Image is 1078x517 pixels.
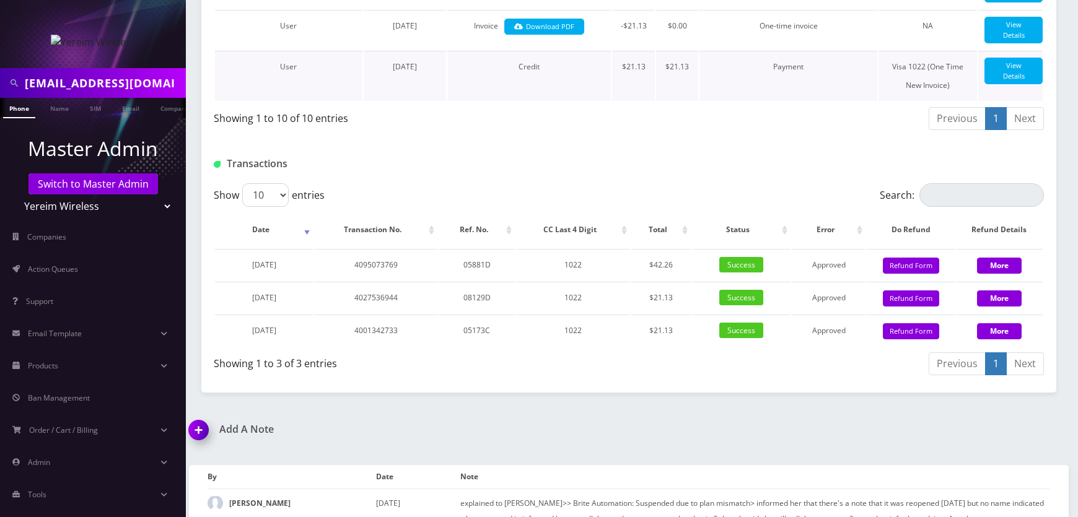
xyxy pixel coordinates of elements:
[116,98,146,117] a: Email
[977,258,1022,274] button: More
[699,51,877,101] td: Payment
[929,352,986,375] a: Previous
[439,249,515,280] td: 05881D
[28,489,46,500] span: Tools
[439,212,515,248] th: Ref. No.: activate to sort column ascending
[460,465,1050,489] th: Note
[447,10,611,50] td: Invoice
[631,249,691,280] td: $42.26
[44,98,75,117] a: Name
[215,10,362,50] td: User
[439,315,515,346] td: 05173C
[154,98,196,117] a: Company
[215,212,313,248] th: Date: activate to sort column ascending
[84,98,107,117] a: SIM
[393,20,417,31] span: [DATE]
[439,282,515,313] td: 08129D
[880,183,1044,207] label: Search:
[719,323,763,338] span: Success
[214,183,325,207] label: Show entries
[792,282,866,313] td: Approved
[985,107,1007,130] a: 1
[214,351,620,371] div: Showing 1 to 3 of 3 entries
[956,212,1043,248] th: Refund Details
[252,325,276,336] span: [DATE]
[242,183,289,207] select: Showentries
[792,315,866,346] td: Approved
[883,258,939,274] button: Refund Form
[792,212,866,248] th: Error: activate to sort column ascending
[985,352,1007,375] a: 1
[719,257,763,272] span: Success
[516,315,630,346] td: 1022
[214,106,620,126] div: Showing 1 to 10 of 10 entries
[516,282,630,313] td: 1022
[51,35,136,50] img: Yereim Wireless
[516,212,630,248] th: CC Last 4 Digit: activate to sort column ascending
[214,161,221,168] img: Transactions
[631,282,691,313] td: $21.13
[977,323,1022,339] button: More
[314,315,437,346] td: 4001342733
[719,290,763,305] span: Success
[883,290,939,307] button: Refund Form
[984,17,1043,43] a: View Details
[314,282,437,313] td: 4027536944
[26,296,53,306] span: Support
[29,425,98,435] span: Order / Cart / Billing
[792,249,866,280] td: Approved
[376,465,460,489] th: Date
[504,19,584,35] a: Download PDF
[27,232,66,242] span: Companies
[28,457,50,467] span: Admin
[631,212,691,248] th: Total: activate to sort column ascending
[229,498,291,508] strong: [PERSON_NAME]
[612,10,655,50] td: -$21.13
[977,290,1022,306] button: More
[28,264,78,274] span: Action Queues
[314,212,437,248] th: Transaction No.: activate to sort column ascending
[879,10,977,50] td: NA
[867,212,955,248] th: Do Refund
[208,465,376,489] th: By
[516,249,630,280] td: 1022
[314,249,437,280] td: 4095073769
[656,51,698,101] td: $21.13
[656,10,698,50] td: $0.00
[215,51,362,101] td: User
[252,292,276,303] span: [DATE]
[28,328,82,339] span: Email Template
[393,61,417,72] span: [DATE]
[692,212,790,248] th: Status: activate to sort column ascending
[28,360,58,371] span: Products
[25,71,183,95] input: Search in Company
[699,10,877,50] td: One-time invoice
[984,58,1043,84] a: View Details
[883,323,939,340] button: Refund Form
[252,259,276,270] span: [DATE]
[28,173,158,194] a: Switch to Master Admin
[28,393,90,403] span: Ban Management
[612,51,655,101] td: $21.13
[879,51,977,101] td: Visa 1022 (One Time New Invoice)
[929,107,986,130] a: Previous
[919,183,1044,207] input: Search:
[1006,352,1044,375] a: Next
[631,315,691,346] td: $21.13
[189,424,620,435] a: Add A Note
[214,158,478,170] h1: Transactions
[1006,107,1044,130] a: Next
[3,98,35,118] a: Phone
[447,51,611,101] td: Credit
